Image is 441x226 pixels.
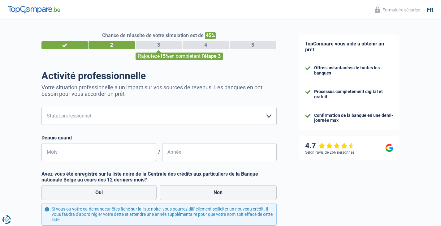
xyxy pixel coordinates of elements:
div: 4 [183,41,229,49]
div: 5 [230,41,276,49]
div: 1 [41,41,88,49]
img: TopCompare Logo [8,6,60,13]
div: Offres instantanées de toutes les banques [314,65,393,76]
div: Processus complètement digital et gratuit [314,89,393,100]
label: Avez-vous été enregistré sur la liste noire de la Centrale des crédits aux particuliers de la Ban... [41,171,277,183]
h1: Activité professionnelle [41,70,277,82]
div: TopCompare vous aide à obtenir un prêt [299,35,400,59]
input: AAAA [162,143,277,161]
div: 3 [136,41,182,49]
span: Chance de réussite de votre simulation est de [102,32,204,38]
p: Votre situation professionelle a un impact sur vos sources de revenus. Les banques en ont besoin ... [41,84,277,97]
div: fr [427,6,433,13]
label: Oui [41,185,157,200]
div: Confirmation de la banque en une demi-journée max [314,113,393,123]
div: 4.7 [305,141,355,150]
label: Depuis quand [41,135,277,141]
span: / [156,149,162,155]
span: +15% [157,53,169,59]
div: Rajoutez en complétant l' [136,53,223,60]
button: Formulaire sécurisé [371,5,424,15]
div: Selon l’avis de 266 personnes [305,150,354,155]
label: Non [160,185,277,200]
input: MM [41,143,156,161]
div: 2 [89,41,135,49]
span: 45% [205,32,216,39]
span: étape 3 [204,53,221,59]
div: Si vous ou votre co-demandeur êtes fiché sur la liste noire, vous pourrez difficilement sollicite... [41,203,277,225]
